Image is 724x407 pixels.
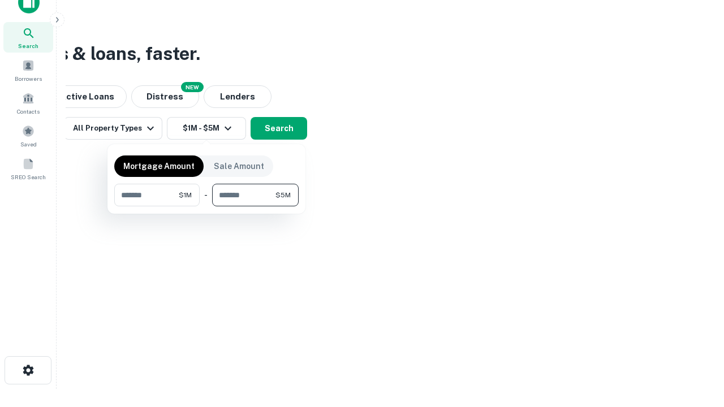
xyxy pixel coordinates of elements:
[275,190,291,200] span: $5M
[204,184,208,206] div: -
[179,190,192,200] span: $1M
[667,317,724,371] iframe: Chat Widget
[214,160,264,172] p: Sale Amount
[123,160,195,172] p: Mortgage Amount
